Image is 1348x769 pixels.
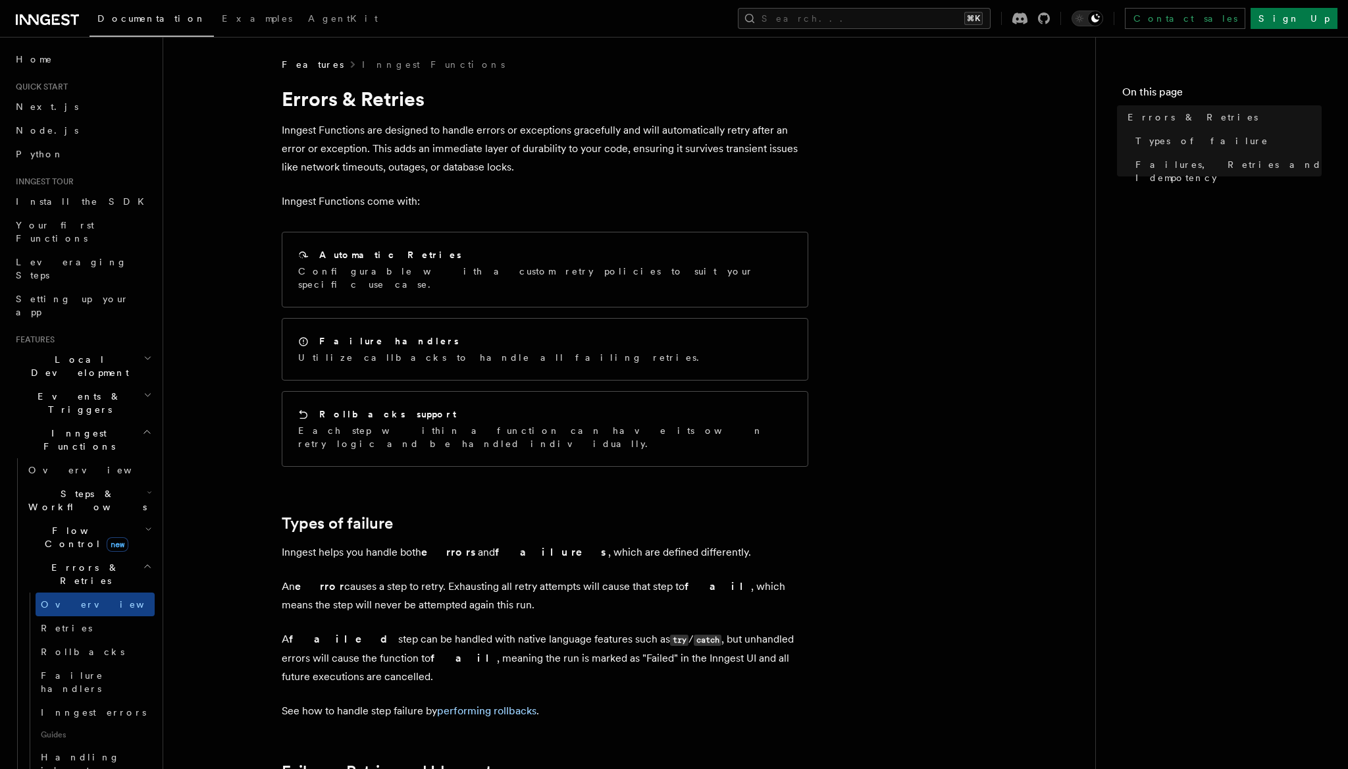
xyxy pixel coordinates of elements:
a: Failure handlers [36,664,155,701]
button: Flow Controlnew [23,519,155,556]
strong: failures [495,546,608,558]
h4: On this page [1122,84,1322,105]
a: Python [11,142,155,166]
a: Setting up your app [11,287,155,324]
a: Rollbacks [36,640,155,664]
button: Local Development [11,348,155,385]
span: Steps & Workflows [23,487,147,514]
span: Retries [41,623,92,633]
span: Documentation [97,13,206,24]
span: Python [16,149,64,159]
span: Your first Functions [16,220,94,244]
a: Rollbacks supportEach step within a function can have its own retry logic and be handled individu... [282,391,808,467]
span: Inngest errors [41,707,146,718]
a: performing rollbacks [437,704,536,717]
a: Overview [36,593,155,616]
a: Leveraging Steps [11,250,155,287]
strong: error [295,580,344,593]
a: Inngest errors [36,701,155,724]
span: Rollbacks [41,647,124,657]
span: Quick start [11,82,68,92]
span: Features [11,334,55,345]
p: Each step within a function can have its own retry logic and be handled individually. [298,424,792,450]
strong: failed [289,633,398,645]
span: Errors & Retries [1128,111,1258,124]
a: Types of failure [1130,129,1322,153]
span: Leveraging Steps [16,257,127,280]
span: Overview [28,465,164,475]
p: Inngest Functions come with: [282,192,808,211]
a: AgentKit [300,4,386,36]
h2: Failure handlers [319,334,459,348]
a: Examples [214,4,300,36]
span: Inngest tour [11,176,74,187]
button: Search...⌘K [738,8,991,29]
strong: fail [685,580,751,593]
a: Contact sales [1125,8,1245,29]
p: Inngest Functions are designed to handle errors or exceptions gracefully and will automatically r... [282,121,808,176]
span: Install the SDK [16,196,152,207]
h2: Rollbacks support [319,408,456,421]
p: Configurable with a custom retry policies to suit your specific use case. [298,265,792,291]
p: A step can be handled with native language features such as / , but unhandled errors will cause t... [282,630,808,686]
span: Overview [41,599,176,610]
strong: errors [421,546,478,558]
strong: fail [430,652,497,664]
kbd: ⌘K [964,12,983,25]
button: Inngest Functions [11,421,155,458]
code: catch [694,635,721,646]
a: Automatic RetriesConfigurable with a custom retry policies to suit your specific use case. [282,232,808,307]
a: Next.js [11,95,155,119]
span: Inngest Functions [11,427,142,453]
span: Node.js [16,125,78,136]
p: Inngest helps you handle both and , which are defined differently. [282,543,808,562]
a: Node.js [11,119,155,142]
h2: Automatic Retries [319,248,461,261]
a: Retries [36,616,155,640]
p: Utilize callbacks to handle all failing retries. [298,351,707,364]
p: An causes a step to retry. Exhausting all retry attempts will cause that step to , which means th... [282,577,808,614]
button: Events & Triggers [11,385,155,421]
span: Examples [222,13,292,24]
a: Sign Up [1251,8,1337,29]
span: Errors & Retries [23,561,143,587]
span: new [107,537,128,552]
a: Overview [23,458,155,482]
span: Setting up your app [16,294,129,317]
a: Types of failure [282,514,393,533]
a: Documentation [90,4,214,37]
button: Steps & Workflows [23,482,155,519]
a: Home [11,47,155,71]
code: try [670,635,688,646]
span: Flow Control [23,524,145,550]
a: Errors & Retries [1122,105,1322,129]
a: Failure handlersUtilize callbacks to handle all failing retries. [282,318,808,381]
a: Failures, Retries and Idempotency [1130,153,1322,190]
button: Errors & Retries [23,556,155,593]
span: Home [16,53,53,66]
a: Inngest Functions [362,58,505,71]
span: Next.js [16,101,78,112]
button: Toggle dark mode [1072,11,1103,26]
span: Guides [36,724,155,745]
span: AgentKit [308,13,378,24]
span: Features [282,58,344,71]
p: See how to handle step failure by . [282,702,808,720]
a: Your first Functions [11,213,155,250]
a: Install the SDK [11,190,155,213]
h1: Errors & Retries [282,87,808,111]
span: Failures, Retries and Idempotency [1135,158,1322,184]
span: Types of failure [1135,134,1268,147]
span: Events & Triggers [11,390,143,416]
span: Local Development [11,353,143,379]
span: Failure handlers [41,670,103,694]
